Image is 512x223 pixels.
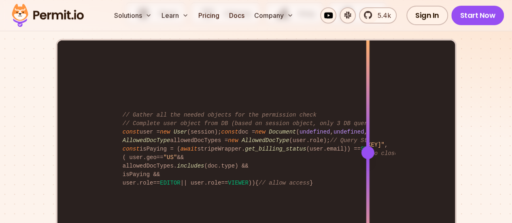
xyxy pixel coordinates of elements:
[123,112,317,118] span: // Gather all the needed objects for the permission check
[228,137,238,144] span: new
[359,7,397,23] a: 5.4k
[373,11,391,20] span: 5.4k
[451,6,504,25] a: Start Now
[195,7,223,23] a: Pricing
[123,137,170,144] span: AllowedDocType
[147,154,157,161] span: geo
[123,146,140,152] span: const
[334,129,364,135] span: undefined
[269,129,296,135] span: Document
[242,137,289,144] span: AllowedDocType
[334,150,419,157] span: // allowed to close issue
[310,137,323,144] span: role
[245,146,306,152] span: get_billing_status
[406,6,448,25] a: Sign In
[8,2,87,29] img: Permit logo
[208,180,221,186] span: role
[160,180,180,186] span: EDITOR
[228,180,248,186] span: VIEWER
[226,7,248,23] a: Docs
[221,163,235,169] span: type
[140,180,153,186] span: role
[158,7,192,23] button: Learn
[251,7,297,23] button: Company
[361,146,405,152] span: STRIPE_PAYING
[327,146,344,152] span: email
[259,180,310,186] span: // allow access
[255,129,266,135] span: new
[300,129,330,135] span: undefined
[164,154,177,161] span: "US"
[160,129,170,135] span: new
[117,104,395,194] code: user = (session); doc = ( , , session. ); allowedDocTypes = (user. ); isPaying = ( stripeWrapper....
[177,163,204,169] span: includes
[174,129,187,135] span: User
[111,7,155,23] button: Solutions
[123,129,140,135] span: const
[123,120,391,127] span: // Complete user object from DB (based on session object, only 3 DB queries...)
[221,129,238,135] span: const
[181,146,198,152] span: await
